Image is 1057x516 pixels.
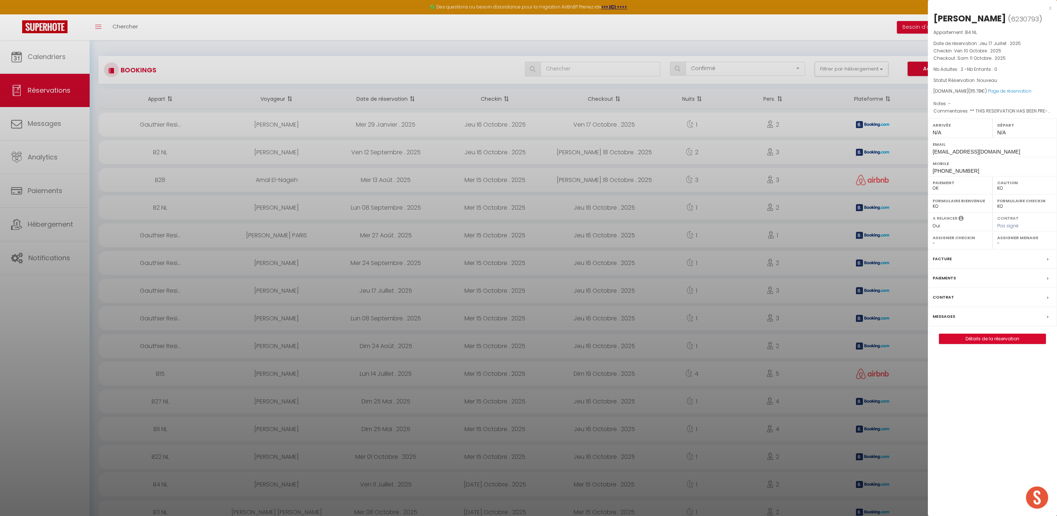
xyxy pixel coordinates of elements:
p: Checkout : [933,55,1051,62]
label: Paiement [933,179,988,186]
i: Sélectionner OUI si vous souhaiter envoyer les séquences de messages post-checkout [958,215,964,223]
span: Jeu 17 Juillet . 2025 [979,40,1021,47]
label: A relancer [933,215,957,221]
button: Détails de la réservation [939,334,1046,344]
span: Sam 11 Octobre . 2025 [957,55,1006,61]
p: Checkin : [933,47,1051,55]
div: x [928,4,1051,13]
label: Paiements [933,274,956,282]
label: Assigner Menage [997,234,1052,241]
label: Assigner Checkin [933,234,988,241]
label: Formulaire Checkin [997,197,1052,204]
span: [PHONE_NUMBER] [933,168,979,174]
p: Notes : [933,100,1051,107]
div: [DOMAIN_NAME] [933,88,1051,95]
label: Arrivée [933,121,988,129]
div: Ouvrir le chat [1026,486,1048,509]
span: B4 NL [965,29,977,35]
span: N/A [933,130,941,135]
span: N/A [997,130,1006,135]
p: Statut Réservation : [933,77,1051,84]
a: Détails de la réservation [939,334,1046,344]
label: Départ [997,121,1052,129]
label: Formulaire Bienvenue [933,197,988,204]
span: ( €) [968,88,987,94]
span: 6230793 [1011,14,1039,24]
label: Contrat [997,215,1019,220]
label: Messages [933,313,955,320]
span: Nouveau [977,77,997,83]
label: Contrat [933,293,954,301]
span: Nb Adultes : 2 - [933,66,997,72]
p: Commentaires : [933,107,1051,115]
span: - [948,100,951,107]
p: Date de réservation : [933,40,1051,47]
span: [EMAIL_ADDRESS][DOMAIN_NAME] [933,149,1020,155]
span: Nb Enfants : 0 [967,66,997,72]
label: Mobile [933,160,1052,167]
label: Caution [997,179,1052,186]
p: Appartement : [933,29,1051,36]
span: ( ) [1008,14,1042,24]
span: Ven 10 Octobre . 2025 [954,48,1001,54]
label: Email [933,141,1052,148]
a: Page de réservation [988,88,1032,94]
label: Facture [933,255,952,263]
div: [PERSON_NAME] [933,13,1006,24]
span: 115.78 [970,88,981,94]
span: Pas signé [997,223,1019,229]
